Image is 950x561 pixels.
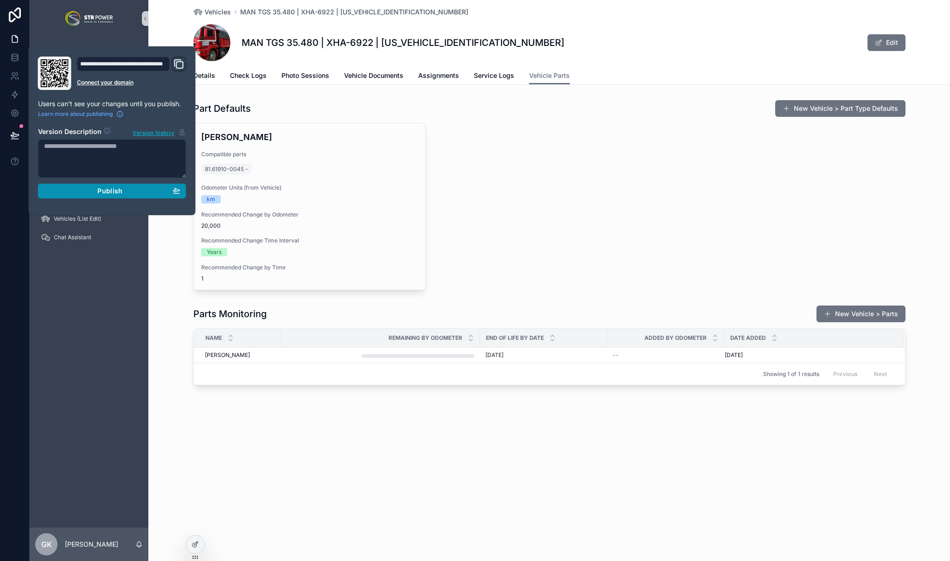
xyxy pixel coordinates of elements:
a: 81.61910-0045 - [201,164,252,175]
button: Version history [132,127,186,137]
span: 20,000 [201,222,418,229]
span: Vehicle Parts [529,71,570,80]
a: Learn more about publishing [38,110,124,118]
span: Photo Sessions [281,71,329,80]
h1: Parts Monitoring [193,307,267,320]
span: Chat Assistant [54,234,91,241]
button: New Vehicle > Part Type Defaults [775,100,905,117]
h4: [PERSON_NAME] [201,131,418,143]
span: Vehicle Documents [344,71,403,80]
span: 1 [201,275,418,282]
a: Vehicles (List Edit) [35,210,143,227]
span: Learn more about publishing [38,110,113,118]
a: Vehicle Parts [529,67,570,85]
span: Recommended Change by Time [201,264,418,271]
span: Remaining by Odometer [389,334,462,342]
span: Version history [133,127,174,137]
span: Name [205,334,222,342]
a: Vehicle Documents [344,67,403,86]
span: End of Life by Date [486,334,544,342]
a: Chat Assistant [35,229,143,246]
span: GK [41,539,52,550]
p: [PERSON_NAME] [65,540,118,549]
div: Years [207,248,222,256]
span: Recommended Change Time Interval [201,237,418,244]
span: Showing 1 of 1 results [763,370,819,378]
span: 81.61910-0045 - [205,166,248,173]
a: MAN TGS 35.480 | XHA-6922 | [US_VEHICLE_IDENTIFICATION_NUMBER] [240,7,468,17]
a: [DATE] [725,351,893,359]
h1: Part Defaults [193,102,251,115]
a: [PERSON_NAME]Compatible parts81.61910-0045 -Odometer Units (from Vehicle)kmRecommended Change by ... [193,123,426,290]
a: Check Logs [230,67,267,86]
span: Vehicles [204,7,231,17]
span: Recommended Change by Odometer [201,211,418,218]
span: -- [613,351,618,359]
a: Assignments [418,67,459,86]
h2: Version Description [38,127,102,137]
a: Service Logs [474,67,514,86]
span: Odometer Units (from Vehicle) [201,184,418,191]
a: Home [35,44,143,60]
img: App logo [65,11,113,26]
a: Connect your domain [77,79,186,86]
p: [DATE] [485,351,504,359]
a: Details [193,67,215,86]
a: Vehicles [193,7,231,17]
span: Vehicles (List Edit) [54,215,101,223]
span: Check Logs [230,71,267,80]
div: scrollable content [30,37,148,258]
button: New Vehicle > Parts [816,306,905,322]
span: Date added [730,334,766,342]
span: [DATE] [725,351,743,359]
span: [PERSON_NAME] [205,351,250,359]
button: Edit [867,34,905,51]
button: Publish [38,184,186,198]
span: Assignments [418,71,459,80]
span: Added by Odometer [644,334,707,342]
div: km [207,195,215,204]
a: Photo Sessions [281,67,329,86]
span: Compatible parts [201,151,418,158]
p: Users can't see your changes until you publish. [38,99,186,108]
span: Service Logs [474,71,514,80]
a: [PERSON_NAME] [205,351,276,359]
span: Publish [97,187,122,195]
a: -- [613,351,719,359]
a: [DATE] [485,351,602,359]
span: Details [193,71,215,80]
h1: MAN TGS 35.480 | XHA-6922 | [US_VEHICLE_IDENTIFICATION_NUMBER] [242,36,564,49]
div: Domain and Custom Link [77,57,186,90]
